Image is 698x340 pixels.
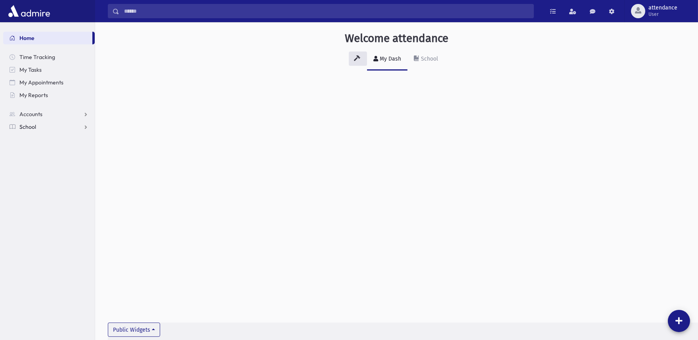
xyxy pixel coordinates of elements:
input: Search [119,4,534,18]
a: School [407,48,444,71]
span: School [19,123,36,130]
span: attendance [648,5,677,11]
a: Home [3,32,92,44]
a: Time Tracking [3,51,95,63]
a: Accounts [3,108,95,120]
h3: Welcome attendance [345,32,448,45]
a: My Reports [3,89,95,101]
span: My Appointments [19,79,63,86]
span: Time Tracking [19,53,55,61]
img: AdmirePro [6,3,52,19]
span: Home [19,34,34,42]
span: Accounts [19,111,42,118]
span: My Reports [19,92,48,99]
button: Public Widgets [108,323,160,337]
a: My Dash [367,48,407,71]
span: User [648,11,677,17]
span: My Tasks [19,66,42,73]
div: My Dash [378,55,401,62]
a: My Tasks [3,63,95,76]
a: My Appointments [3,76,95,89]
div: School [419,55,438,62]
a: School [3,120,95,133]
